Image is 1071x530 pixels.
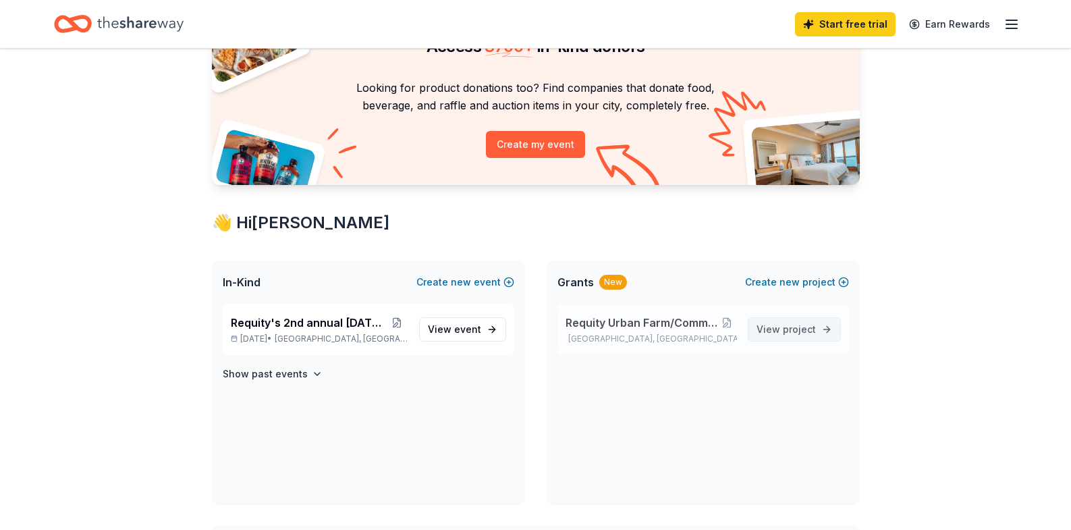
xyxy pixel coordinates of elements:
[779,274,800,290] span: new
[745,274,849,290] button: Createnewproject
[231,334,408,344] p: [DATE] •
[596,144,663,195] img: Curvy arrow
[486,131,585,158] button: Create my event
[231,315,385,331] span: Requity's 2nd annual [DATE] Drive
[223,366,308,382] h4: Show past events
[757,321,816,338] span: View
[454,323,481,335] span: event
[416,274,514,290] button: Createnewevent
[783,323,816,335] span: project
[557,274,594,290] span: Grants
[566,334,737,344] p: [GEOGRAPHIC_DATA], [GEOGRAPHIC_DATA]
[228,79,844,115] p: Looking for product donations too? Find companies that donate food, beverage, and raffle and auct...
[485,36,533,56] span: 3700 +
[566,315,717,331] span: Requity Urban Farm/Community Garden
[223,274,260,290] span: In-Kind
[212,212,860,234] div: 👋 Hi [PERSON_NAME]
[795,12,896,36] a: Start free trial
[901,12,998,36] a: Earn Rewards
[419,317,506,342] a: View event
[223,366,323,382] button: Show past events
[599,275,627,290] div: New
[428,321,481,338] span: View
[54,8,184,40] a: Home
[275,334,408,344] span: [GEOGRAPHIC_DATA], [GEOGRAPHIC_DATA]
[748,317,841,342] a: View project
[451,274,471,290] span: new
